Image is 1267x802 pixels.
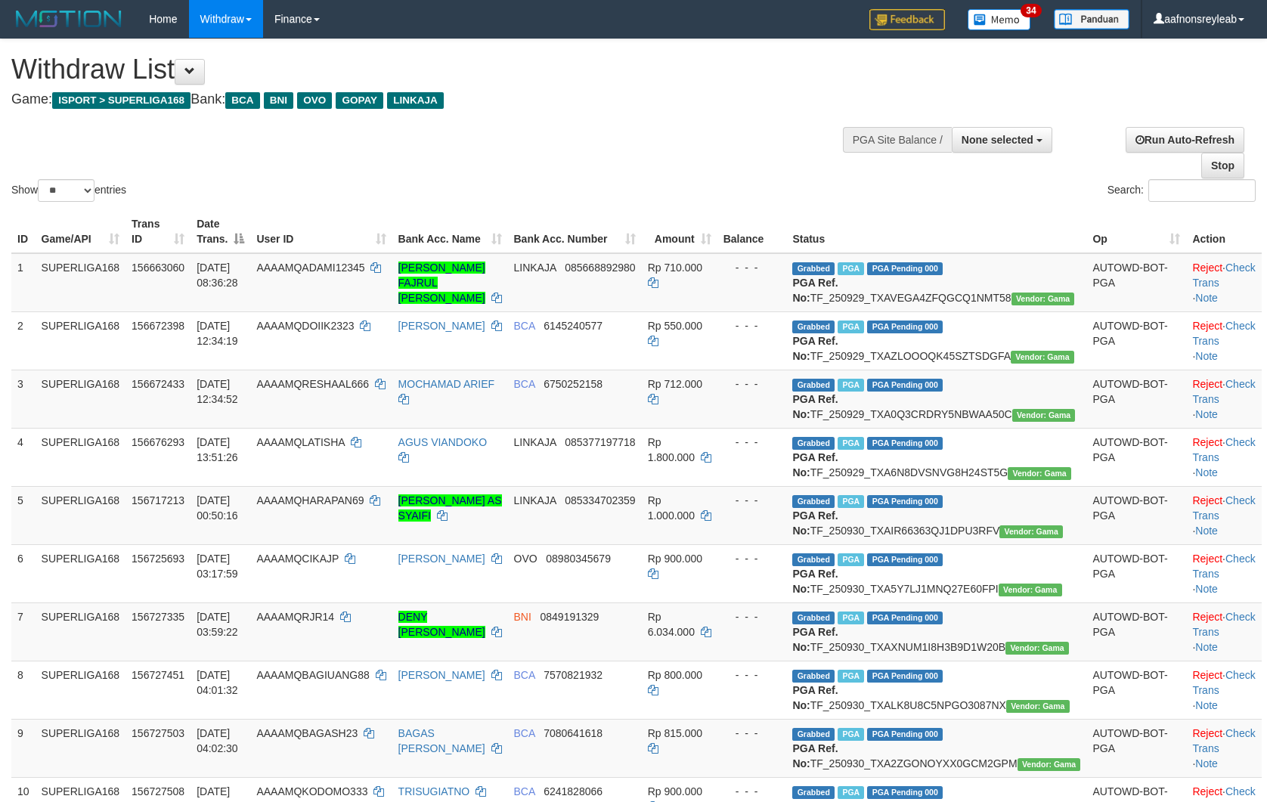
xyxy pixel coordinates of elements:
[197,727,238,754] span: [DATE] 04:02:30
[1195,641,1218,653] a: Note
[1192,378,1255,405] a: Check Trans
[514,785,535,797] span: BCA
[514,727,535,739] span: BCA
[786,253,1086,312] td: TF_250929_TXAVEGA4ZFQGCQ1NMT58
[514,669,535,681] span: BCA
[1186,486,1261,544] td: · ·
[11,719,36,777] td: 9
[642,210,717,253] th: Amount: activate to sort column ascending
[867,728,943,741] span: PGA Pending
[792,509,838,537] b: PGA Ref. No:
[11,210,36,253] th: ID
[197,320,238,347] span: [DATE] 12:34:19
[838,262,864,275] span: Marked by aafchhiseyha
[648,611,695,638] span: Rp 6.034.000
[1054,9,1129,29] img: panduan.png
[838,612,864,624] span: Marked by aafnonsreyleab
[398,320,485,332] a: [PERSON_NAME]
[1192,262,1255,289] a: Check Trans
[11,54,829,85] h1: Withdraw List
[1192,436,1222,448] a: Reject
[398,727,485,754] a: BAGAS [PERSON_NAME]
[792,277,838,304] b: PGA Ref. No:
[1006,700,1070,713] span: Vendor URL: https://trx31.1velocity.biz
[1005,642,1069,655] span: Vendor URL: https://trx31.1velocity.biz
[1192,669,1222,681] a: Reject
[1148,179,1256,202] input: Search:
[792,728,835,741] span: Grabbed
[1011,351,1074,364] span: Vendor URL: https://trx31.1velocity.biz
[398,611,485,638] a: DENY [PERSON_NAME]
[792,495,835,508] span: Grabbed
[1195,292,1218,304] a: Note
[225,92,259,109] span: BCA
[1021,4,1041,17] span: 34
[1195,408,1218,420] a: Note
[565,436,635,448] span: Copy 085377197718 to clipboard
[1186,311,1261,370] td: · ·
[1192,262,1222,274] a: Reject
[11,602,36,661] td: 7
[1192,669,1255,696] a: Check Trans
[1192,494,1222,506] a: Reject
[256,378,369,390] span: AAAAMQRESHAAL666
[648,785,702,797] span: Rp 900.000
[792,786,835,799] span: Grabbed
[1186,661,1261,719] td: · ·
[1192,320,1222,332] a: Reject
[792,684,838,711] b: PGA Ref. No:
[544,785,603,797] span: Copy 6241828066 to clipboard
[256,320,354,332] span: AAAAMQDOIIK2323
[1186,602,1261,661] td: · ·
[36,311,126,370] td: SUPERLIGA168
[256,785,367,797] span: AAAAMQKODOMO333
[792,437,835,450] span: Grabbed
[197,494,238,522] span: [DATE] 00:50:16
[11,486,36,544] td: 5
[723,551,781,566] div: - - -
[838,786,864,799] span: Marked by aafchoeunmanni
[1192,785,1222,797] a: Reject
[1086,661,1186,719] td: AUTOWD-BOT-PGA
[723,784,781,799] div: - - -
[197,553,238,580] span: [DATE] 03:17:59
[648,727,702,739] span: Rp 815.000
[541,611,599,623] span: Copy 0849191329 to clipboard
[838,670,864,683] span: Marked by aafchoeunmanni
[11,370,36,428] td: 3
[256,262,364,274] span: AAAAMQADAMI12345
[792,626,838,653] b: PGA Ref. No:
[1195,699,1218,711] a: Note
[792,553,835,566] span: Grabbed
[36,602,126,661] td: SUPERLIGA168
[398,669,485,681] a: [PERSON_NAME]
[792,612,835,624] span: Grabbed
[36,210,126,253] th: Game/API: activate to sort column ascending
[297,92,332,109] span: OVO
[867,437,943,450] span: PGA Pending
[256,669,369,681] span: AAAAMQBAGIUANG88
[514,320,535,332] span: BCA
[717,210,787,253] th: Balance
[1186,253,1261,312] td: · ·
[1107,179,1256,202] label: Search:
[544,378,603,390] span: Copy 6750252158 to clipboard
[11,428,36,486] td: 4
[11,179,126,202] label: Show entries
[256,727,358,739] span: AAAAMQBAGASH23
[36,544,126,602] td: SUPERLIGA168
[867,670,943,683] span: PGA Pending
[968,9,1031,30] img: Button%20Memo.svg
[1192,727,1255,754] a: Check Trans
[786,311,1086,370] td: TF_250929_TXAZLOOOQK45SZTSDGFA
[1008,467,1071,480] span: Vendor URL: https://trx31.1velocity.biz
[1192,611,1255,638] a: Check Trans
[723,435,781,450] div: - - -
[723,667,781,683] div: - - -
[1086,253,1186,312] td: AUTOWD-BOT-PGA
[962,134,1033,146] span: None selected
[125,210,191,253] th: Trans ID: activate to sort column ascending
[1186,719,1261,777] td: · ·
[36,486,126,544] td: SUPERLIGA168
[648,378,702,390] span: Rp 712.000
